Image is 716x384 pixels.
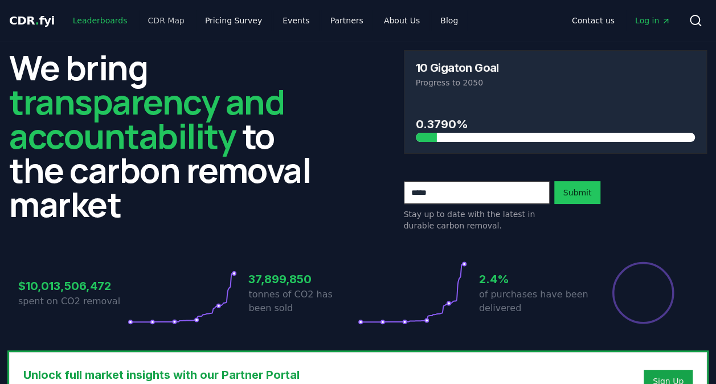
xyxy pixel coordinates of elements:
[35,14,39,27] span: .
[9,78,284,159] span: transparency and accountability
[273,10,318,31] a: Events
[416,62,499,73] h3: 10 Gigaton Goal
[416,116,695,133] h3: 0.3790%
[248,271,358,288] h3: 37,899,850
[196,10,271,31] a: Pricing Survey
[479,288,588,315] p: of purchases have been delivered
[9,50,313,221] h2: We bring to the carbon removal market
[611,261,675,325] div: Percentage of sales delivered
[139,10,194,31] a: CDR Map
[563,10,624,31] a: Contact us
[321,10,373,31] a: Partners
[404,209,550,231] p: Stay up to date with the latest in durable carbon removal.
[23,366,519,383] h3: Unlock full market insights with our Partner Portal
[18,277,128,295] h3: $10,013,506,472
[626,10,680,31] a: Log in
[248,288,358,315] p: tonnes of CO2 has been sold
[18,295,128,308] p: spent on CO2 removal
[554,181,601,204] button: Submit
[479,271,588,288] h3: 2.4%
[64,10,137,31] a: Leaderboards
[64,10,467,31] nav: Main
[563,10,680,31] nav: Main
[9,14,55,27] span: CDR fyi
[9,13,55,28] a: CDR.fyi
[416,77,695,88] p: Progress to 2050
[431,10,467,31] a: Blog
[635,15,670,26] span: Log in
[375,10,429,31] a: About Us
